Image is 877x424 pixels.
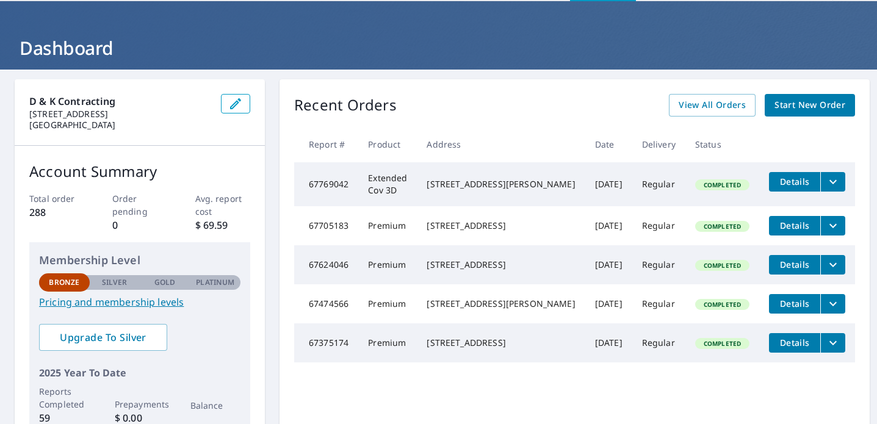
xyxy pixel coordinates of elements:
[769,255,820,275] button: detailsBtn-67624046
[294,284,358,323] td: 67474566
[632,323,685,362] td: Regular
[427,337,575,349] div: [STREET_ADDRESS]
[195,218,251,232] p: $ 69.59
[29,109,211,120] p: [STREET_ADDRESS]
[294,206,358,245] td: 67705183
[358,126,417,162] th: Product
[774,98,845,113] span: Start New Order
[427,178,575,190] div: [STREET_ADDRESS][PERSON_NAME]
[39,295,240,309] a: Pricing and membership levels
[776,259,813,270] span: Details
[190,399,241,412] p: Balance
[154,277,175,288] p: Gold
[585,126,632,162] th: Date
[358,206,417,245] td: Premium
[776,337,813,348] span: Details
[696,222,748,231] span: Completed
[696,300,748,309] span: Completed
[696,339,748,348] span: Completed
[820,333,845,353] button: filesDropdownBtn-67375174
[15,35,862,60] h1: Dashboard
[39,324,167,351] a: Upgrade To Silver
[669,94,756,117] a: View All Orders
[39,385,90,411] p: Reports Completed
[427,259,575,271] div: [STREET_ADDRESS]
[585,162,632,206] td: [DATE]
[585,323,632,362] td: [DATE]
[39,365,240,380] p: 2025 Year To Date
[632,162,685,206] td: Regular
[820,255,845,275] button: filesDropdownBtn-67624046
[294,94,397,117] p: Recent Orders
[195,192,251,218] p: Avg. report cost
[427,298,575,310] div: [STREET_ADDRESS][PERSON_NAME]
[769,216,820,235] button: detailsBtn-67705183
[820,216,845,235] button: filesDropdownBtn-67705183
[29,120,211,131] p: [GEOGRAPHIC_DATA]
[769,294,820,314] button: detailsBtn-67474566
[196,277,234,288] p: Platinum
[632,126,685,162] th: Delivery
[29,192,85,205] p: Total order
[585,245,632,284] td: [DATE]
[358,284,417,323] td: Premium
[696,181,748,189] span: Completed
[820,294,845,314] button: filesDropdownBtn-67474566
[769,172,820,192] button: detailsBtn-67769042
[29,94,211,109] p: D & K Contracting
[776,176,813,187] span: Details
[39,252,240,268] p: Membership Level
[585,206,632,245] td: [DATE]
[632,206,685,245] td: Regular
[112,192,168,218] p: Order pending
[769,333,820,353] button: detailsBtn-67375174
[417,126,585,162] th: Address
[632,284,685,323] td: Regular
[112,218,168,232] p: 0
[294,126,358,162] th: Report #
[294,162,358,206] td: 67769042
[776,220,813,231] span: Details
[765,94,855,117] a: Start New Order
[115,398,165,411] p: Prepayments
[29,160,250,182] p: Account Summary
[358,323,417,362] td: Premium
[358,245,417,284] td: Premium
[585,284,632,323] td: [DATE]
[685,126,759,162] th: Status
[102,277,128,288] p: Silver
[49,277,79,288] p: Bronze
[679,98,746,113] span: View All Orders
[820,172,845,192] button: filesDropdownBtn-67769042
[294,245,358,284] td: 67624046
[49,331,157,344] span: Upgrade To Silver
[696,261,748,270] span: Completed
[776,298,813,309] span: Details
[294,323,358,362] td: 67375174
[29,205,85,220] p: 288
[427,220,575,232] div: [STREET_ADDRESS]
[358,162,417,206] td: Extended Cov 3D
[632,245,685,284] td: Regular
